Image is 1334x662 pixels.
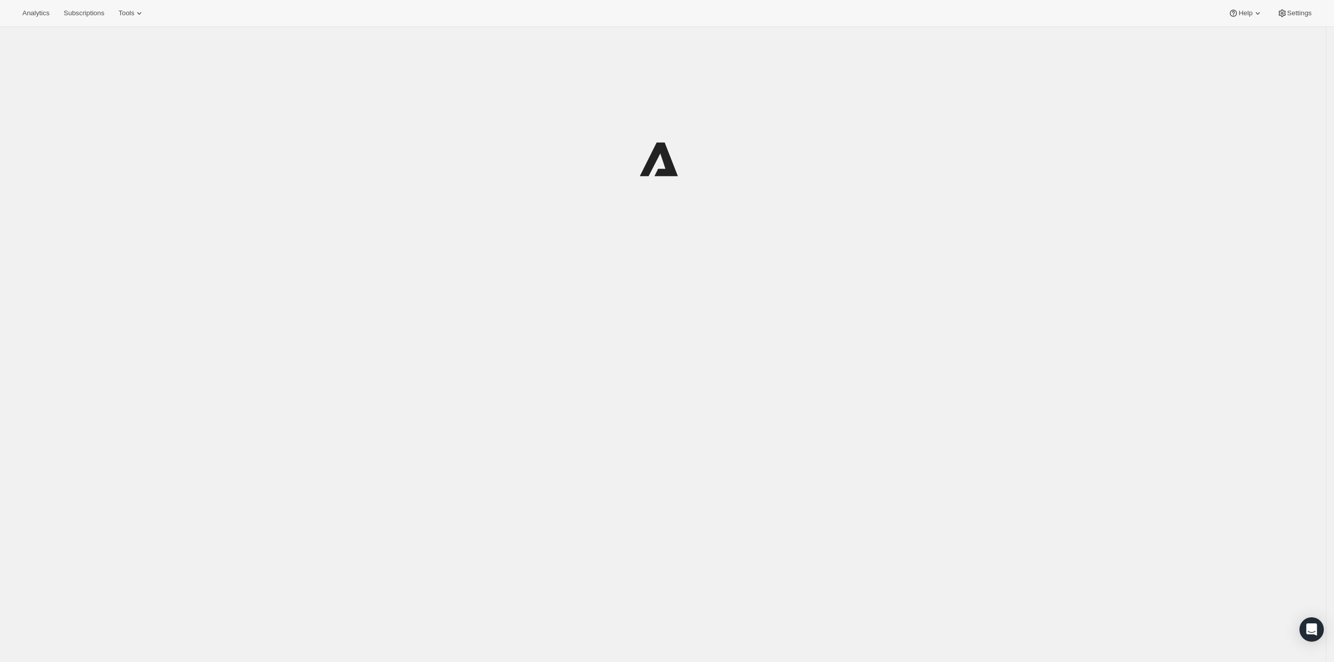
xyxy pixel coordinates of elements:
[118,9,134,17] span: Tools
[22,9,49,17] span: Analytics
[1299,617,1324,642] div: Open Intercom Messenger
[57,6,110,20] button: Subscriptions
[1287,9,1312,17] span: Settings
[1271,6,1318,20] button: Settings
[1222,6,1268,20] button: Help
[64,9,104,17] span: Subscriptions
[112,6,150,20] button: Tools
[1238,9,1252,17] span: Help
[16,6,55,20] button: Analytics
